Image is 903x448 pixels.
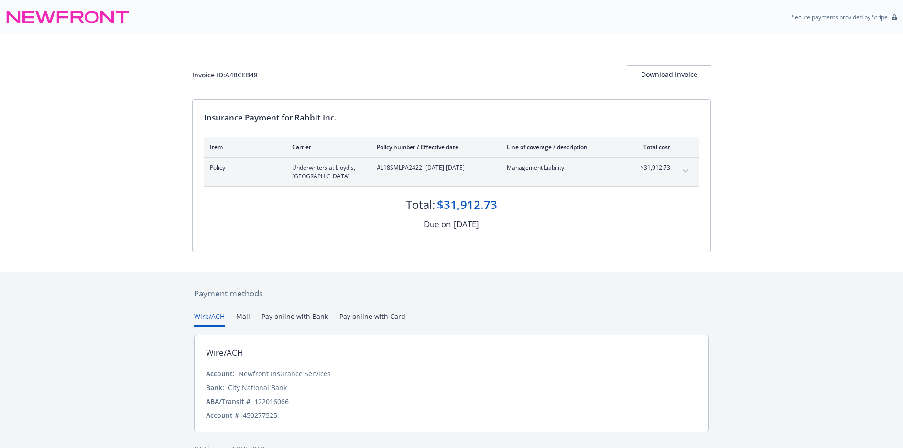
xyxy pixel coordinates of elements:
div: Wire/ACH [206,347,243,359]
div: [DATE] [454,218,479,230]
div: Payment methods [194,287,709,300]
div: Insurance Payment for Rabbit Inc. [204,111,699,124]
span: Policy [210,164,277,172]
span: Management Liability [507,164,619,172]
div: 450277525 [243,410,277,420]
div: Bank: [206,382,224,393]
div: Carrier [292,143,361,151]
button: expand content [678,164,693,179]
div: Policy number / Effective date [377,143,491,151]
div: Due on [424,218,451,230]
span: Underwriters at Lloyd's, [GEOGRAPHIC_DATA] [292,164,361,181]
div: Account # [206,410,239,420]
div: Account: [206,369,235,379]
button: Pay online with Card [339,311,405,327]
button: Mail [236,311,250,327]
div: Total cost [634,143,670,151]
button: Wire/ACH [194,311,225,327]
div: $31,912.73 [437,197,497,213]
div: Total: [406,197,435,213]
div: Line of coverage / description [507,143,619,151]
div: 122016066 [254,396,289,406]
div: ABA/Transit # [206,396,250,406]
div: PolicyUnderwriters at Lloyd's, [GEOGRAPHIC_DATA]#L18SMLPA2422- [DATE]-[DATE]Management Liability$... [204,158,699,186]
div: Invoice ID: A4BCEB48 [192,70,258,80]
div: Item [210,143,277,151]
p: Secure payments provided by Stripe [792,13,888,21]
span: #L18SMLPA2422 - [DATE]-[DATE] [377,164,491,172]
button: Pay online with Bank [261,311,328,327]
div: Newfront Insurance Services [239,369,331,379]
button: Download Invoice [627,65,711,84]
span: $31,912.73 [634,164,670,172]
div: City National Bank [228,382,287,393]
